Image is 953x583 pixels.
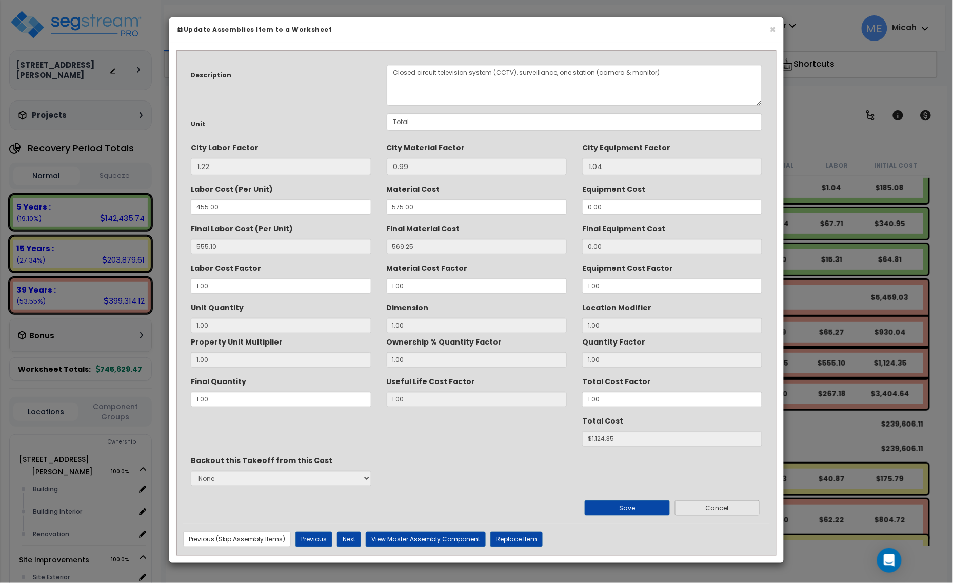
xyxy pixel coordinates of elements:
[582,180,645,194] label: Equipment Cost
[191,299,244,313] label: Unit Quantity
[387,373,475,387] label: Useful Life Cost Factor
[490,532,543,547] button: Replace Item
[585,500,670,516] button: Save
[191,139,259,153] label: City Labor Factor
[387,259,468,273] label: Material Cost Factor
[337,532,361,547] button: Next
[675,500,760,516] button: Cancel
[191,71,231,79] small: Description
[191,220,293,234] label: Final Labor Cost (Per Unit)
[387,299,429,313] label: Dimension
[387,139,465,153] label: City Material Factor
[582,259,673,273] label: Equipment Cost Factor
[582,412,623,426] label: Total Cost
[582,333,645,347] label: Quantity Factor
[582,299,651,313] label: Location Modifier
[295,532,332,547] button: Previous
[183,532,291,547] button: Previous (Skip Assembly Items)
[191,373,246,387] label: Final Quantity
[387,180,440,194] label: Material Cost
[191,259,261,273] label: Labor Cost Factor
[177,25,332,34] b: Update Assemblies Item to a Worksheet
[582,373,651,387] label: Total Cost Factor
[877,548,902,573] div: Open Intercom Messenger
[191,452,332,466] label: Backout this Takeoff from this Cost
[387,65,763,106] textarea: Closed circuit television system (CCTV), surveillance, one station (camera & monitor)
[769,24,776,35] button: ×
[387,333,502,347] label: Ownership % Quantity Factor
[366,532,486,547] button: View Master Assembly Component
[191,120,205,128] small: Unit
[191,471,371,486] select: The Custom Item Descriptions in this Dropdown have been designated as 'Takeoff Costs' within thei...
[582,220,665,234] label: Final Equipment Cost
[191,180,273,194] label: Labor Cost (Per Unit)
[387,220,460,234] label: Final Material Cost
[191,333,283,347] label: Property Unit Multiplier
[582,139,670,153] label: City Equipment Factor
